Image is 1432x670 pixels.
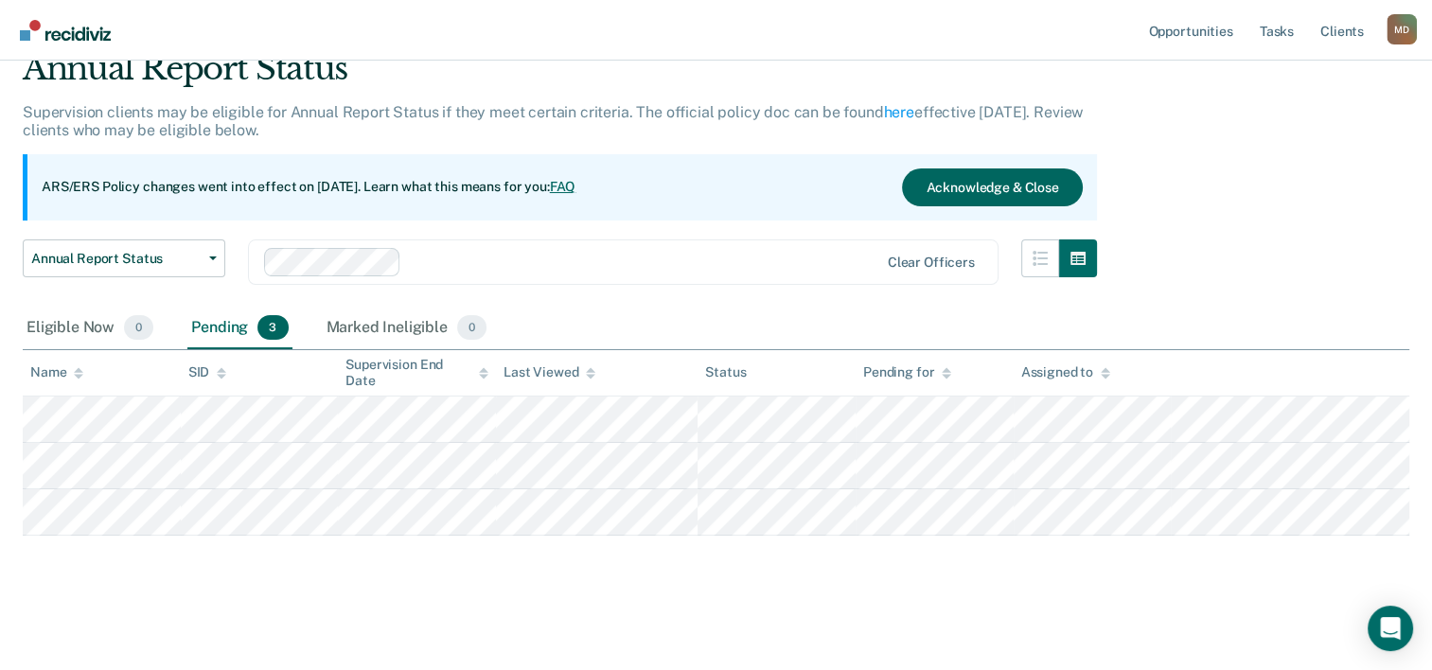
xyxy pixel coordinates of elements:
div: SID [188,364,227,380]
div: M D [1387,14,1417,44]
div: Annual Report Status [23,49,1097,103]
div: Open Intercom Messenger [1368,606,1413,651]
p: Supervision clients may be eligible for Annual Report Status if they meet certain criteria. The o... [23,103,1083,139]
div: Name [30,364,83,380]
a: FAQ [550,179,576,194]
div: Status [705,364,746,380]
span: Annual Report Status [31,251,202,267]
a: here [884,103,914,121]
div: Assigned to [1021,364,1110,380]
span: 0 [457,315,486,340]
span: 3 [257,315,288,340]
span: 0 [124,315,153,340]
img: Recidiviz [20,20,111,41]
div: Last Viewed [504,364,595,380]
div: Supervision End Date [345,357,488,389]
button: Acknowledge & Close [902,168,1082,206]
button: Profile dropdown button [1387,14,1417,44]
div: Clear officers [888,255,975,271]
div: Pending for [863,364,951,380]
button: Annual Report Status [23,239,225,277]
p: ARS/ERS Policy changes went into effect on [DATE]. Learn what this means for you: [42,178,575,197]
div: Marked Ineligible0 [323,308,491,349]
div: Pending3 [187,308,292,349]
div: Eligible Now0 [23,308,157,349]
